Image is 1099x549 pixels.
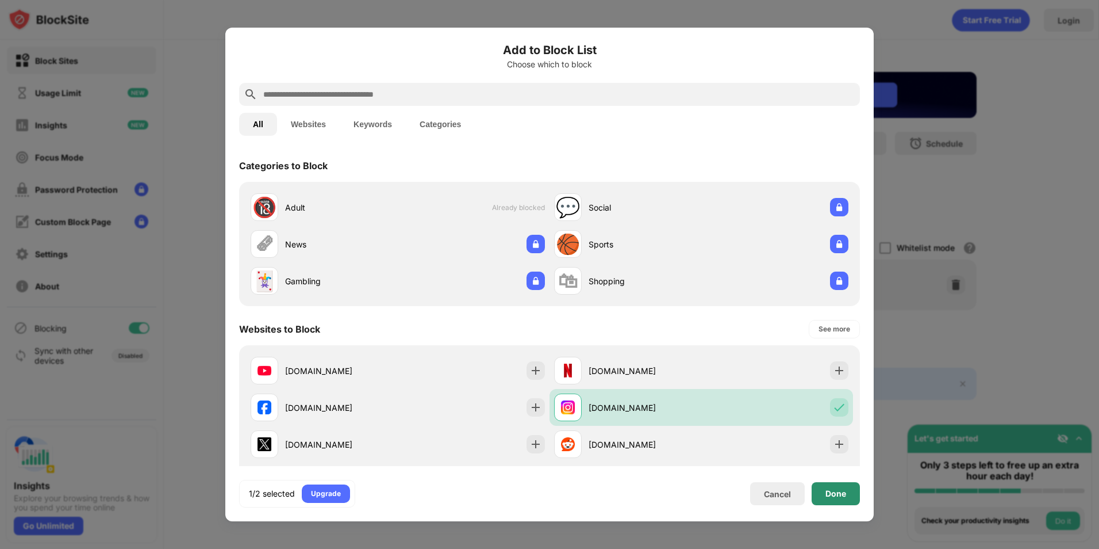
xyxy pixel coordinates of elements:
div: Cancel [764,489,791,499]
div: [DOMAIN_NAME] [285,365,398,377]
img: favicons [258,401,271,414]
div: 🗞 [255,232,274,256]
button: Websites [277,113,340,136]
div: [DOMAIN_NAME] [285,439,398,451]
div: Websites to Block [239,323,320,335]
span: Already blocked [492,203,545,212]
div: Adult [285,201,398,213]
img: favicons [561,364,575,378]
div: News [285,238,398,250]
h6: Add to Block List [239,41,860,59]
div: [DOMAIN_NAME] [589,365,701,377]
div: 🃏 [252,269,276,293]
img: search.svg [244,87,258,101]
div: Gambling [285,275,398,287]
div: [DOMAIN_NAME] [589,439,701,451]
img: favicons [258,437,271,451]
img: favicons [561,437,575,451]
div: 1/2 selected [249,488,295,500]
button: Keywords [340,113,406,136]
div: Choose which to block [239,60,860,69]
div: Done [825,489,846,498]
div: 🏀 [556,232,580,256]
div: 💬 [556,196,580,219]
div: Shopping [589,275,701,287]
div: [DOMAIN_NAME] [285,402,398,414]
button: Categories [406,113,475,136]
div: 🛍 [558,269,578,293]
div: Categories to Block [239,160,328,171]
img: favicons [561,401,575,414]
div: See more [819,323,850,335]
button: All [239,113,277,136]
div: [DOMAIN_NAME] [589,402,701,414]
div: 🔞 [252,196,276,219]
div: Sports [589,238,701,250]
div: Upgrade [311,488,341,500]
img: favicons [258,364,271,378]
div: Social [589,201,701,213]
